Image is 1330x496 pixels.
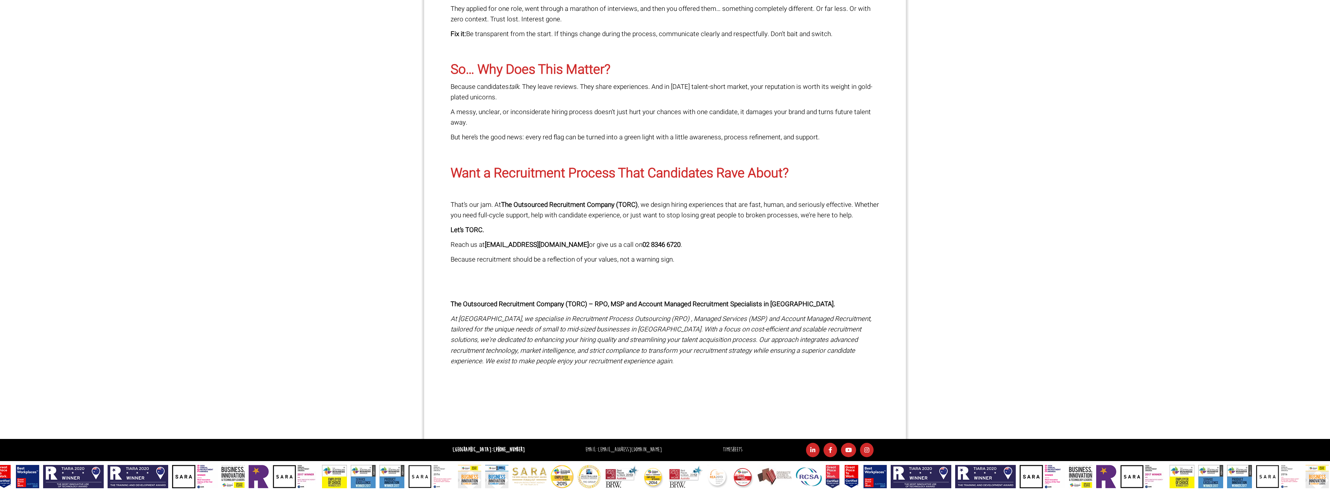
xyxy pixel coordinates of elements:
[451,82,879,102] p: Because candidates . They leave reviews. They share experiences. And in [DATE] talent-short marke...
[642,240,681,250] strong: 02 8346 6720
[451,29,879,39] p: Be transparent from the start. If things change during the process, communicate clearly and respe...
[451,239,879,250] p: Reach us at or give us a call on .
[451,225,484,235] strong: Let’s TORC.
[501,200,638,210] strong: The Outsourced Recruitment Company (TORC)
[453,446,525,453] strong: [GEOGRAPHIC_DATA]:
[451,299,835,309] strong: The Outsourced Recruitment Company (TORC) – RPO, MSP and Account Managed Recruitment Specialists ...
[509,82,519,92] em: talk
[583,444,664,456] li: Email:
[723,446,742,453] a: Timesheets
[451,132,879,142] p: But here’s the good news: every red flag can be turned into a green light with a little awareness...
[451,254,879,265] p: Because recruitment should be a reflection of your values, not a warning sign.
[451,3,879,24] p: They applied for one role, went through a marathon of interviews, and then you offered them… some...
[485,240,589,250] strong: [EMAIL_ADDRESS][DOMAIN_NAME]
[493,446,525,453] a: [PHONE_NUMBER]
[451,314,871,366] em: At [GEOGRAPHIC_DATA], we specialise in Recruitment Process Outsourcing (RPO) , Managed Services (...
[451,163,789,183] span: Want a Recruitment Process That Candidates Rave About?
[451,199,879,220] p: That’s our jam. At , we design hiring experiences that are fast, human, and seriously effective. ...
[598,446,662,453] a: [EMAIL_ADDRESS][DOMAIN_NAME]
[451,107,879,128] p: A messy, unclear, or inconsiderate hiring process doesn’t just hurt your chances with one candida...
[451,60,611,79] strong: So… Why Does This Matter?
[451,29,466,39] strong: Fix it:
